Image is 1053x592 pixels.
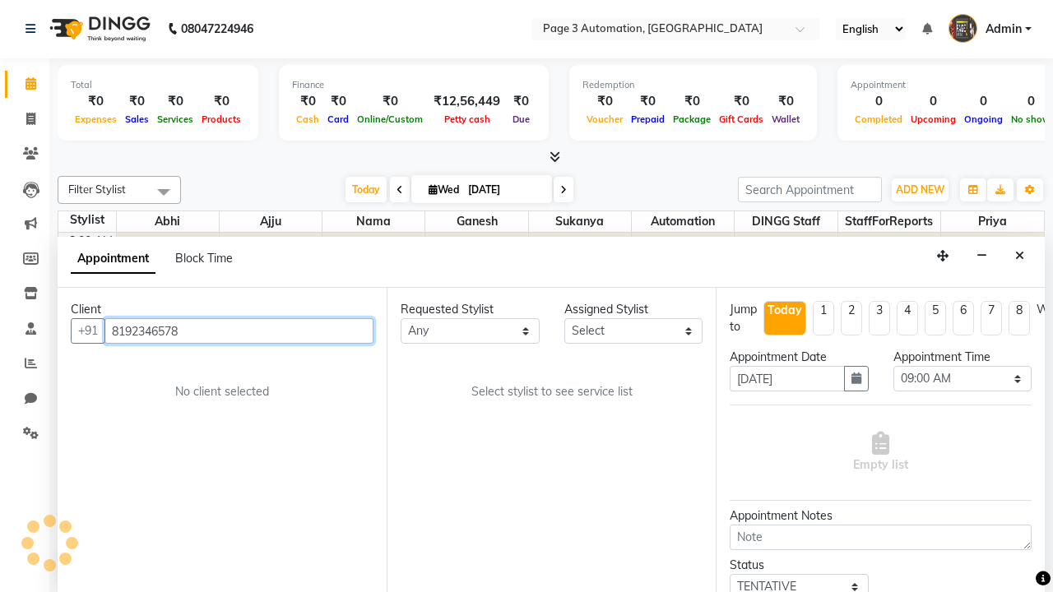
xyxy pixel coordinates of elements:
[121,92,153,111] div: ₹0
[853,432,908,474] span: Empty list
[738,177,882,202] input: Search Appointment
[110,383,334,400] div: No client selected
[869,301,890,335] li: 3
[768,92,804,111] div: ₹0
[838,211,940,232] span: StaffForReports
[564,301,703,318] div: Assigned Stylist
[851,113,907,125] span: Completed
[322,211,424,232] span: Nama
[627,113,669,125] span: Prepaid
[68,183,126,196] span: Filter Stylist
[508,113,534,125] span: Due
[960,92,1007,111] div: 0
[730,366,845,391] input: yyyy-mm-dd
[71,113,121,125] span: Expenses
[841,301,862,335] li: 2
[1008,243,1032,269] button: Close
[104,318,373,344] input: Search by Name/Mobile/Email/Code
[121,113,153,125] span: Sales
[117,211,219,232] span: Abhi
[220,211,322,232] span: Ajju
[71,301,373,318] div: Client
[892,178,949,201] button: ADD NEW
[627,92,669,111] div: ₹0
[529,211,631,232] span: Sukanya
[292,113,323,125] span: Cash
[153,92,197,111] div: ₹0
[632,211,734,232] span: Automation
[925,301,946,335] li: 5
[960,113,1007,125] span: Ongoing
[425,211,527,232] span: Ganesh
[907,113,960,125] span: Upcoming
[582,113,627,125] span: Voucher
[197,92,245,111] div: ₹0
[730,507,1032,525] div: Appointment Notes
[440,113,494,125] span: Petty cash
[71,244,155,274] span: Appointment
[42,6,155,52] img: logo
[669,113,715,125] span: Package
[730,557,869,574] div: Status
[346,177,387,202] span: Today
[768,113,804,125] span: Wallet
[71,318,105,344] button: +91
[424,183,463,196] span: Wed
[71,78,245,92] div: Total
[58,211,116,229] div: Stylist
[292,92,323,111] div: ₹0
[175,251,233,266] span: Block Time
[582,92,627,111] div: ₹0
[941,211,1044,232] span: Priya
[353,113,427,125] span: Online/Custom
[507,92,536,111] div: ₹0
[181,6,253,52] b: 08047224946
[715,92,768,111] div: ₹0
[730,349,869,366] div: Appointment Date
[730,301,757,335] div: Jump to
[292,78,536,92] div: Finance
[768,302,802,319] div: Today
[893,349,1032,366] div: Appointment Time
[981,301,1002,335] li: 7
[896,183,944,196] span: ADD NEW
[986,21,1022,38] span: Admin
[463,178,545,202] input: 2025-09-03
[353,92,427,111] div: ₹0
[949,14,977,43] img: Admin
[1009,301,1030,335] li: 8
[71,92,121,111] div: ₹0
[813,301,834,335] li: 1
[897,301,918,335] li: 4
[907,92,960,111] div: 0
[401,301,540,318] div: Requested Stylist
[735,211,837,232] span: DINGG Staff
[427,92,507,111] div: ₹12,56,449
[715,113,768,125] span: Gift Cards
[953,301,974,335] li: 6
[197,113,245,125] span: Products
[669,92,715,111] div: ₹0
[851,92,907,111] div: 0
[471,383,633,400] span: Select stylist to see service list
[66,233,116,250] div: 8:00 AM
[323,92,353,111] div: ₹0
[153,113,197,125] span: Services
[582,78,804,92] div: Redemption
[323,113,353,125] span: Card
